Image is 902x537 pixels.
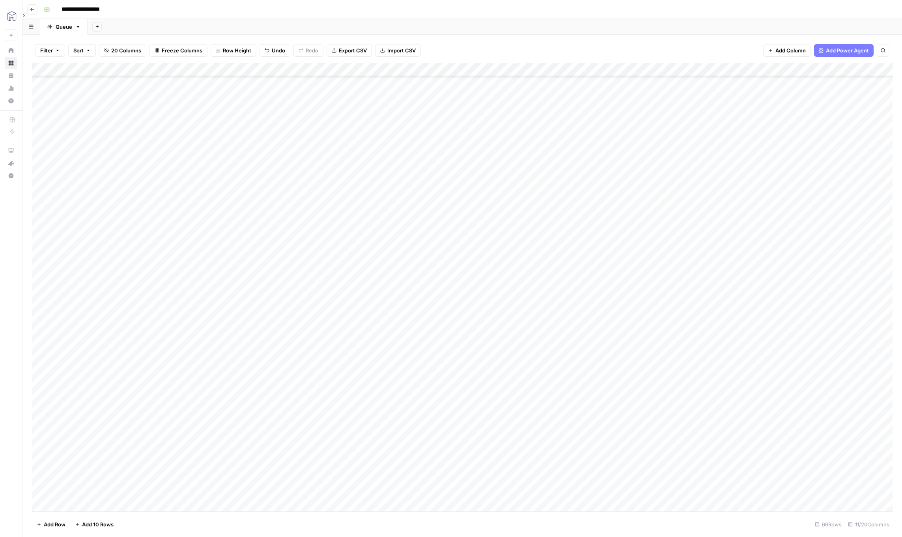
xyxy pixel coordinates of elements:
[73,46,84,54] span: Sort
[149,44,207,57] button: Freeze Columns
[162,46,202,54] span: Freeze Columns
[5,95,17,107] a: Settings
[387,46,416,54] span: Import CSV
[5,44,17,57] a: Home
[293,44,323,57] button: Redo
[5,157,17,169] div: What's new?
[826,46,869,54] span: Add Power Agent
[260,44,290,57] button: Undo
[5,157,17,169] button: What's new?
[223,46,251,54] span: Row Height
[5,82,17,95] a: Usage
[99,44,146,57] button: 20 Columns
[5,57,17,69] a: Browse
[775,46,806,54] span: Add Column
[32,518,70,531] button: Add Row
[763,44,811,57] button: Add Column
[339,46,367,54] span: Export CSV
[272,46,285,54] span: Undo
[44,520,65,528] span: Add Row
[375,44,421,57] button: Import CSV
[211,44,256,57] button: Row Height
[70,518,118,531] button: Add 10 Rows
[306,46,318,54] span: Redo
[56,23,72,31] div: Queue
[327,44,372,57] button: Export CSV
[82,520,114,528] span: Add 10 Rows
[5,9,19,23] img: MESA Logo
[5,144,17,157] a: AirOps Academy
[111,46,141,54] span: 20 Columns
[5,169,17,182] button: Help + Support
[68,44,96,57] button: Sort
[35,44,65,57] button: Filter
[40,46,53,54] span: Filter
[814,44,874,57] button: Add Power Agent
[812,518,845,531] div: 66 Rows
[5,69,17,82] a: Your Data
[5,6,17,26] button: Workspace: MESA
[845,518,893,531] div: 11/20 Columns
[40,19,88,35] a: Queue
